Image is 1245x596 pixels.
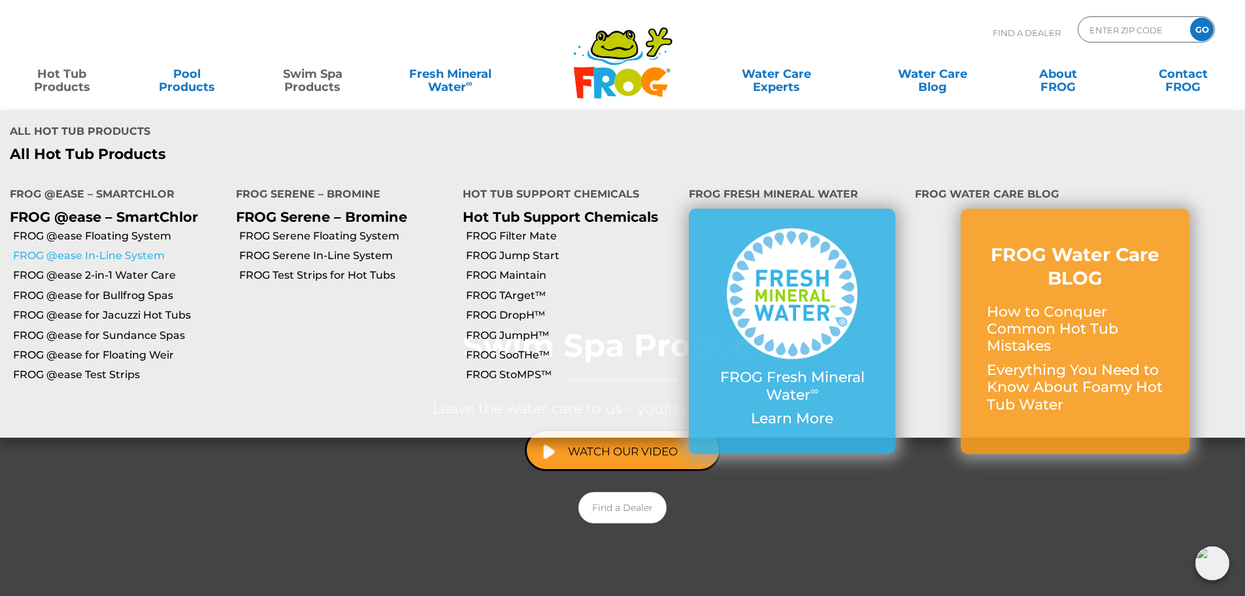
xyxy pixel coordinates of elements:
[13,289,226,303] a: FROG @ease for Bullfrog Spas
[466,268,679,283] a: FROG Maintain
[13,308,226,323] a: FROG @ease for Jacuzzi Hot Tubs
[1190,18,1214,41] input: GO
[915,183,1235,209] h4: FROG Water Care Blog
[13,328,226,343] a: FROG @ease for Sundance Spas
[466,289,679,303] a: FROG TArget™
[13,229,226,243] a: FROG @ease Floating System
[993,16,1061,49] p: Find A Dealer
[239,229,452,243] a: FROG Serene Floating System
[466,308,679,323] a: FROG DropH™
[525,429,721,471] a: Watch Our Video
[463,183,669,209] h4: Hot Tub Support Chemicals
[10,146,613,163] a: All Hot Tub Products
[13,61,110,87] a: Hot TubProducts
[466,229,679,243] a: FROG Filter Mate
[13,368,226,382] a: FROG @ease Test Strips
[1088,20,1176,39] input: Zip Code Form
[1009,61,1106,87] a: AboutFROG
[10,209,216,225] p: FROG @ease – SmartChlor
[466,249,679,263] a: FROG Jump Start
[987,243,1163,290] h3: FROG Water Care BLOG
[987,362,1163,413] p: Everything You Need to Know About Foamy Hot Tub Water
[715,228,869,434] a: FROG Fresh Mineral Water∞ Learn More
[13,249,226,263] a: FROG @ease In-Line System
[810,384,818,397] sup: ∞
[987,304,1163,355] p: How to Conquer Common Hot Tub Mistakes
[13,268,226,283] a: FROG @ease 2-in-1 Water Care
[13,348,226,362] a: FROG @ease for Floating Weir
[463,209,658,225] a: Hot Tub Support Chemicals
[715,410,869,427] p: Learn More
[389,61,511,87] a: Fresh MineralWater∞
[884,61,981,87] a: Water CareBlog
[466,328,679,343] a: FROG JumpH™
[239,249,452,263] a: FROG Serene In-Line System
[689,183,895,209] h4: FROG Fresh Mineral Water
[236,183,442,209] h4: FROG Serene – Bromine
[236,209,442,225] p: FROG Serene – Bromine
[239,268,452,283] a: FROG Test Strips for Hot Tubs
[715,369,869,404] p: FROG Fresh Mineral Water
[578,492,667,523] a: Find a Dealer
[987,243,1163,420] a: FROG Water Care BLOG How to Conquer Common Hot Tub Mistakes Everything You Need to Know About Foa...
[10,120,613,146] h4: All Hot Tub Products
[466,78,473,88] sup: ∞
[466,348,679,362] a: FROG SooTHe™
[264,61,361,87] a: Swim SpaProducts
[466,368,679,382] a: FROG StoMPS™
[1135,61,1232,87] a: ContactFROG
[1195,546,1229,580] img: openIcon
[10,183,216,209] h4: FROG @ease – SmartChlor
[139,61,236,87] a: PoolProducts
[697,61,855,87] a: Water CareExperts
